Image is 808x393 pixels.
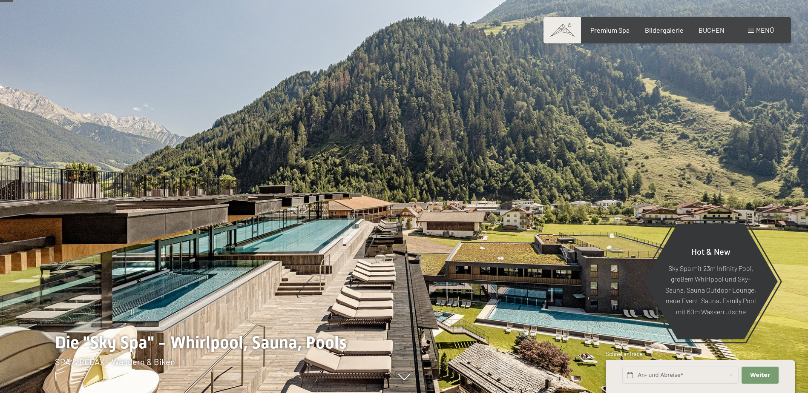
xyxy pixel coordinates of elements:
p: Sky Spa mit 23m Infinity Pool, großem Whirlpool und Sky-Sauna, Sauna Outdoor Lounge, neue Event-S... [664,262,757,317]
a: Hot & New Sky Spa mit 23m Infinity Pool, großem Whirlpool und Sky-Sauna, Sauna Outdoor Lounge, ne... [643,223,778,340]
span: Hot & New [691,246,730,256]
span: Schnellanfrage [606,350,643,357]
button: Weiter [742,367,778,384]
span: Menü [756,26,774,34]
span: Weiter [750,371,770,379]
a: BUCHEN [699,26,725,34]
a: Premium Spa [590,26,630,34]
a: Bildergalerie [645,26,684,34]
